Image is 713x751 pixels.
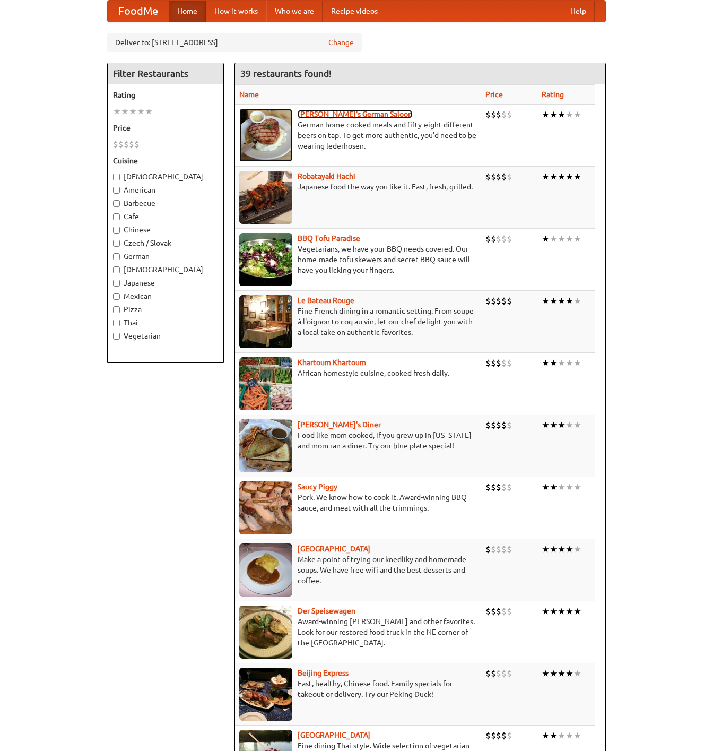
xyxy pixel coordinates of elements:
li: ★ [558,419,566,431]
li: $ [124,139,129,150]
li: ★ [573,357,581,369]
li: ★ [558,730,566,741]
input: Cafe [113,213,120,220]
li: ★ [550,357,558,369]
li: ★ [542,668,550,679]
li: ★ [542,606,550,617]
img: bateaurouge.jpg [239,295,292,348]
li: $ [507,730,512,741]
li: ★ [137,106,145,117]
li: ★ [542,109,550,120]
li: $ [496,481,501,493]
li: $ [485,171,491,183]
ng-pluralize: 39 restaurants found! [240,68,332,79]
li: ★ [558,171,566,183]
li: ★ [558,606,566,617]
li: ★ [542,730,550,741]
img: sallys.jpg [239,419,292,472]
li: $ [491,233,496,245]
a: Khartoum Khartoum [298,358,366,367]
label: Czech / Slovak [113,238,218,248]
li: ★ [550,543,558,555]
li: $ [501,543,507,555]
li: $ [485,730,491,741]
li: $ [496,668,501,679]
li: ★ [558,668,566,679]
li: ★ [566,233,573,245]
li: $ [485,543,491,555]
li: ★ [542,171,550,183]
p: African homestyle cuisine, cooked fresh daily. [239,368,477,378]
li: ★ [550,668,558,679]
li: $ [507,668,512,679]
label: [DEMOGRAPHIC_DATA] [113,264,218,275]
li: ★ [542,233,550,245]
input: Chinese [113,227,120,234]
li: $ [496,233,501,245]
a: [PERSON_NAME]'s Diner [298,420,381,429]
input: Czech / Slovak [113,240,120,247]
li: ★ [550,233,558,245]
img: robatayaki.jpg [239,171,292,224]
input: Vegetarian [113,333,120,340]
a: [GEOGRAPHIC_DATA] [298,545,370,553]
li: $ [501,668,507,679]
li: ★ [550,295,558,307]
img: beijing.jpg [239,668,292,721]
li: ★ [558,481,566,493]
li: ★ [542,543,550,555]
img: esthers.jpg [239,109,292,162]
li: $ [491,357,496,369]
label: Barbecue [113,198,218,209]
li: ★ [566,668,573,679]
li: ★ [573,109,581,120]
a: [PERSON_NAME]'s German Saloon [298,110,412,118]
li: $ [496,357,501,369]
li: $ [485,419,491,431]
li: $ [496,109,501,120]
b: [GEOGRAPHIC_DATA] [298,731,370,739]
li: $ [501,606,507,617]
a: Der Speisewagen [298,607,355,615]
li: $ [491,606,496,617]
input: Barbecue [113,200,120,207]
a: Robatayaki Hachi [298,172,355,180]
p: Fast, healthy, Chinese food. Family specials for takeout or delivery. Try our Peking Duck! [239,678,477,700]
li: $ [491,419,496,431]
li: $ [507,419,512,431]
img: speisewagen.jpg [239,606,292,659]
a: Beijing Express [298,669,349,677]
li: $ [491,668,496,679]
li: $ [501,357,507,369]
li: $ [113,139,118,150]
li: ★ [566,730,573,741]
li: ★ [121,106,129,117]
li: $ [496,295,501,307]
li: $ [485,606,491,617]
a: Help [562,1,595,22]
li: ★ [558,233,566,245]
li: $ [118,139,124,150]
p: Award-winning [PERSON_NAME] and other favorites. Look for our restored food truck in the NE corne... [239,616,477,648]
li: ★ [573,481,581,493]
img: tofuparadise.jpg [239,233,292,286]
li: $ [134,139,140,150]
li: ★ [542,419,550,431]
li: $ [507,109,512,120]
li: $ [501,481,507,493]
input: Mexican [113,293,120,300]
li: ★ [566,543,573,555]
label: Chinese [113,225,218,235]
li: ★ [550,730,558,741]
li: ★ [566,481,573,493]
a: Saucy Piggy [298,482,337,491]
li: ★ [542,295,550,307]
li: $ [501,109,507,120]
li: ★ [550,481,558,493]
li: ★ [566,357,573,369]
label: German [113,251,218,262]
